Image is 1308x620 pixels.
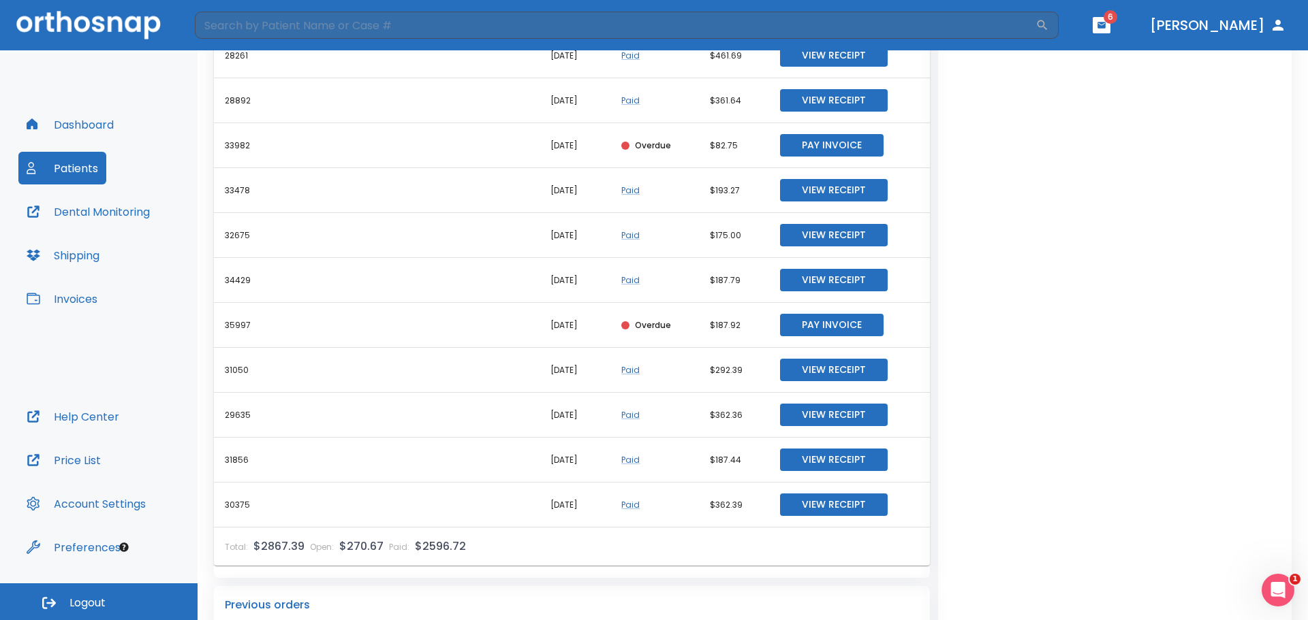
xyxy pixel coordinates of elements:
a: View Receipt [780,94,888,105]
p: Paid: [389,541,409,553]
p: $270.67 [339,538,384,555]
p: $2867.39 [253,538,305,555]
th: 33982 [214,123,540,168]
td: $175.00 [699,213,769,258]
td: $461.69 [699,33,769,78]
p: Overdue [635,140,671,152]
td: [DATE] [540,438,610,483]
a: Paid [621,499,640,510]
th: 28261 [214,33,540,78]
a: View Receipt [780,453,888,465]
p: Open: [310,541,334,553]
button: View Receipt [780,179,888,201]
td: [DATE] [540,123,610,168]
a: Paid [621,50,640,61]
button: View Receipt [780,89,888,112]
a: Paid [621,95,640,106]
button: Dental Monitoring [18,195,158,228]
iframe: Intercom live chat [1262,574,1294,606]
button: Preferences [18,531,129,564]
td: $187.44 [699,438,769,483]
button: Account Settings [18,487,154,520]
th: 35997 [214,303,540,348]
p: Total: [225,541,248,553]
button: View Receipt [780,44,888,67]
button: View Receipt [780,359,888,381]
button: View Receipt [780,404,888,426]
td: $362.39 [699,483,769,527]
a: Paid [621,184,640,196]
div: Tooltip anchor [118,541,130,553]
a: Paid [621,454,640,466]
td: $82.75 [699,123,769,168]
a: Paid [621,229,640,241]
th: 34429 [214,258,540,303]
p: Overdue [635,319,671,331]
td: [DATE] [540,348,610,393]
th: 31856 [214,438,540,483]
a: Pay Invoice [780,319,884,330]
a: View Receipt [780,498,888,510]
td: [DATE] [540,33,610,78]
td: $362.36 [699,393,769,438]
button: Pay Invoice [780,314,884,336]
button: View Receipt [780,448,888,471]
td: [DATE] [540,393,610,438]
td: $187.92 [699,303,769,348]
a: View Receipt [780,274,888,285]
th: 33478 [214,168,540,213]
p: $2596.72 [415,538,466,555]
button: Shipping [18,239,108,272]
button: Invoices [18,282,106,315]
td: [DATE] [540,303,610,348]
th: 29635 [214,393,540,438]
td: $193.27 [699,168,769,213]
a: View Receipt [780,184,888,195]
button: [PERSON_NAME] [1144,13,1292,37]
button: Patients [18,152,106,184]
button: Dashboard [18,108,122,141]
button: View Receipt [780,269,888,291]
button: Pay Invoice [780,134,884,157]
span: Logout [69,595,106,610]
td: [DATE] [540,258,610,303]
td: [DATE] [540,168,610,213]
td: $361.64 [699,78,769,123]
td: [DATE] [540,483,610,527]
a: Paid [621,409,640,421]
button: Help Center [18,400,127,433]
a: View Receipt [780,408,888,420]
button: View Receipt [780,493,888,516]
a: View Receipt [780,363,888,375]
span: 6 [1104,10,1117,24]
button: View Receipt [780,224,888,246]
span: 1 [1290,574,1301,585]
a: View Receipt [780,49,888,61]
td: [DATE] [540,213,610,258]
button: Price List [18,444,109,476]
td: $187.79 [699,258,769,303]
th: 28892 [214,78,540,123]
td: [DATE] [540,78,610,123]
img: Orthosnap [16,11,161,39]
td: $292.39 [699,348,769,393]
th: 31050 [214,348,540,393]
th: 32675 [214,213,540,258]
a: View Receipt [780,229,888,240]
th: 30375 [214,483,540,527]
p: Previous orders [225,597,919,613]
a: Paid [621,274,640,286]
input: Search by Patient Name or Case # [195,12,1035,39]
a: Pay Invoice [780,139,884,150]
a: Paid [621,364,640,376]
